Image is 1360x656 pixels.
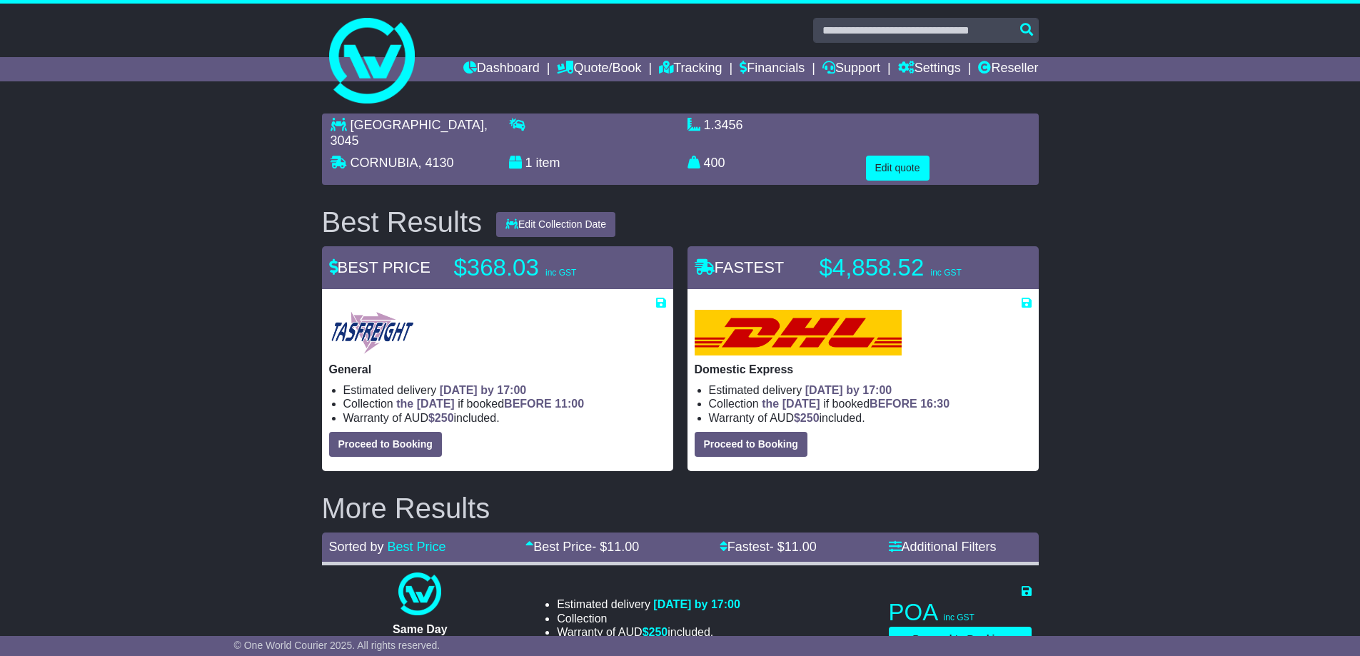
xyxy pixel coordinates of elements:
span: 11.00 [785,540,817,554]
img: Tasfreight: General [329,310,415,355]
span: $ [643,626,668,638]
a: Dashboard [463,57,540,81]
span: 11.00 [607,540,639,554]
p: $4,858.52 [820,253,998,282]
span: if booked [762,398,950,410]
li: Collection [343,397,666,410]
span: BEST PRICE [329,258,430,276]
li: Warranty of AUD included. [343,411,666,425]
h2: More Results [322,493,1039,524]
span: 250 [800,412,820,424]
p: POA [889,598,1032,627]
span: - $ [592,540,639,554]
span: BEFORE [870,398,917,410]
span: item [536,156,560,170]
span: inc GST [930,268,961,278]
li: Estimated delivery [709,383,1032,397]
span: 11:00 [555,398,584,410]
button: Proceed to Booking [889,627,1032,652]
a: Tracking [659,57,722,81]
a: Additional Filters [889,540,997,554]
span: FASTEST [695,258,785,276]
p: General [329,363,666,376]
li: Warranty of AUD included. [709,411,1032,425]
span: [DATE] by 17:00 [653,598,740,610]
span: © One World Courier 2025. All rights reserved. [234,640,440,651]
button: Edit quote [866,156,930,181]
span: 250 [435,412,454,424]
li: Estimated delivery [343,383,666,397]
li: Warranty of AUD included. [557,625,740,639]
span: , 4130 [418,156,454,170]
li: Collection [557,612,740,625]
a: Best Price- $11.00 [525,540,639,554]
span: 250 [649,626,668,638]
span: the [DATE] [396,398,454,410]
a: Best Price [388,540,446,554]
p: $368.03 [454,253,633,282]
li: Estimated delivery [557,597,740,611]
span: $ [428,412,454,424]
span: 400 [704,156,725,170]
a: Settings [898,57,961,81]
span: the [DATE] [762,398,820,410]
span: if booked [396,398,584,410]
img: One World Courier: Same Day Nationwide(quotes take 0.5-1 hour) [398,572,441,615]
span: inc GST [545,268,576,278]
span: $ [794,412,820,424]
span: inc GST [944,612,974,622]
a: Fastest- $11.00 [720,540,817,554]
span: BEFORE [504,398,552,410]
span: 16:30 [920,398,950,410]
a: Financials [740,57,805,81]
button: Proceed to Booking [329,432,442,457]
span: [DATE] by 17:00 [805,384,892,396]
span: [DATE] by 17:00 [440,384,527,396]
span: 1 [525,156,533,170]
button: Proceed to Booking [695,432,807,457]
p: Domestic Express [695,363,1032,376]
a: Support [822,57,880,81]
a: Reseller [978,57,1038,81]
div: Best Results [315,206,490,238]
span: [GEOGRAPHIC_DATA] [351,118,484,132]
li: Collection [709,397,1032,410]
span: , 3045 [331,118,488,148]
img: DHL: Domestic Express [695,310,902,355]
button: Edit Collection Date [496,212,615,237]
span: - $ [770,540,817,554]
span: 1.3456 [704,118,743,132]
span: CORNUBIA [351,156,418,170]
a: Quote/Book [557,57,641,81]
span: Sorted by [329,540,384,554]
